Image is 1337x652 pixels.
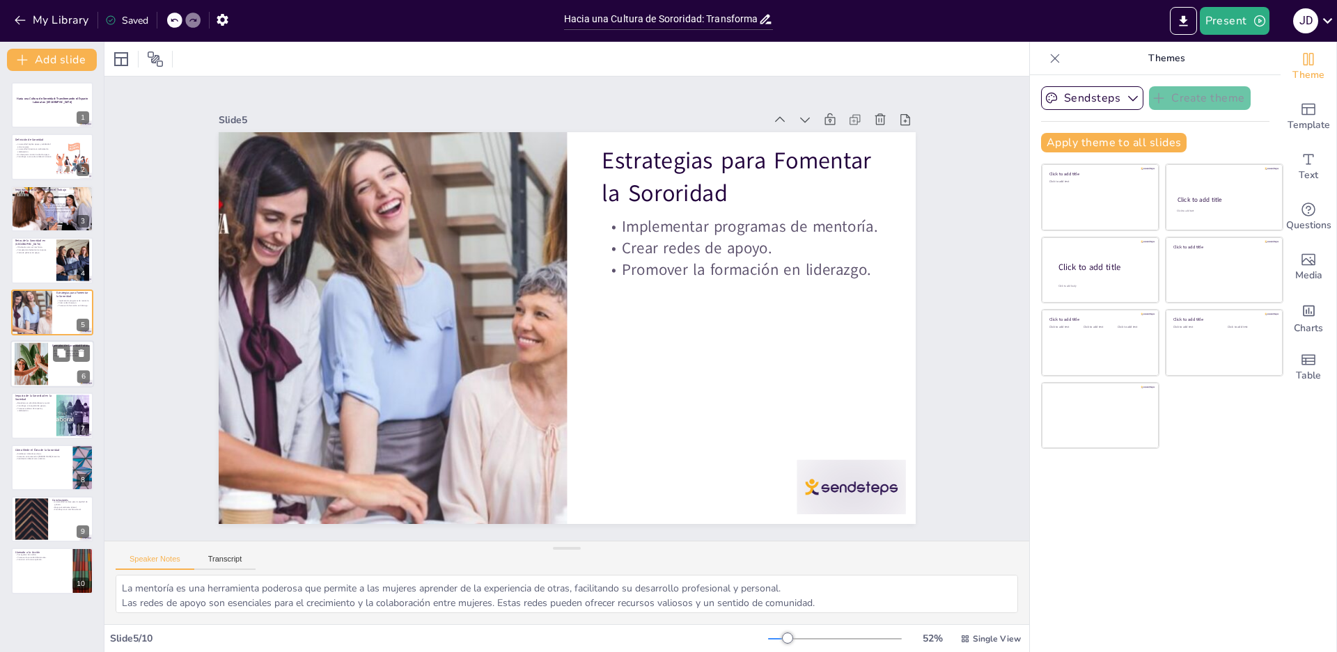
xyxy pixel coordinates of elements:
p: Estrategias para Fomentar la Sororidad [56,291,89,299]
div: 2 [77,164,89,176]
p: Importancia de la Sororidad en el Trabajo [15,188,89,192]
button: Speaker Notes [116,555,194,570]
p: Falta de políticas de apoyo. [15,251,52,254]
div: Click to add title [1049,317,1149,322]
p: Es clave para construir redes de apoyo. [15,153,52,156]
div: 8 [77,474,89,486]
button: Duplicate Slide [53,344,70,361]
p: Contribuye a un cambio cultural. [52,509,89,511]
span: Table [1296,368,1321,383]
p: Implementar programas de mentoría. [609,220,888,271]
div: Click to add text [1118,326,1149,329]
div: 5 [11,289,93,335]
p: Potencia el desarrollo profesional. [42,207,116,210]
p: Conclusiones [52,498,89,502]
p: Impacto de la Sororidad en la Sociedad [15,394,52,401]
div: Slide 5 / 10 [110,632,768,645]
div: Click to add title [1173,244,1273,249]
div: Get real-time input from your audience [1281,192,1336,242]
button: Apply theme to all slides [1041,133,1187,152]
p: Crear redes de apoyo. [607,241,886,292]
div: 3 [77,215,89,228]
div: Layout [110,48,132,70]
p: Contribuye a una cultura laboral inclusiva. [15,155,52,158]
div: Slide 5 [240,78,785,148]
p: Mejora en la satisfacción laboral. [52,352,90,355]
div: Click to add text [1049,180,1149,184]
div: Click to add text [1084,326,1115,329]
div: 1 [11,82,93,128]
div: 2 [11,134,93,180]
p: Promover la formación en liderazgo. [56,304,89,307]
p: Llamado a la Acción [15,550,69,554]
div: 4 [11,237,93,283]
div: Click to add text [1173,326,1217,329]
p: Impacto en la productividad. [52,355,90,358]
span: Text [1299,168,1318,183]
p: Construir un futuro equitativo. [15,558,69,561]
div: 1 [77,111,89,124]
p: La sororidad implica apoyo y solidaridad entre mujeres. [15,143,52,148]
p: Contribuye a la equidad de género. [15,405,52,408]
div: Click to add title [1178,196,1270,204]
div: 3 [11,186,93,232]
button: My Library [10,9,95,31]
div: Add text boxes [1281,142,1336,192]
p: Mejora el ambiente laboral. [52,506,89,509]
p: Promueve valores de respeto y colaboración. [15,407,52,412]
div: 10 [72,578,89,590]
div: Add ready made slides [1281,92,1336,142]
div: Add images, graphics, shapes or video [1281,242,1336,292]
p: Competencia desleal entre mujeres. [15,249,52,252]
p: Crea un sentido de pertenencia. [42,210,116,213]
div: Click to add text [1049,326,1081,329]
p: Ser agentes de cambio. [15,553,69,556]
button: Present [1200,7,1269,35]
span: Single View [973,633,1021,644]
button: Add slide [7,49,97,71]
p: Ejemplos de Sororidad Exitosa [52,344,90,348]
p: Obstáculos como el machismo. [15,246,52,249]
span: Template [1288,118,1330,133]
strong: Hacia una Cultura de Sororidad: Transformando el Espacio Laboral en [GEOGRAPHIC_DATA] [17,97,88,104]
div: Click to add title [1173,317,1273,322]
p: Crear redes de apoyo. [56,301,89,304]
p: Beneficios en el ámbito laboral y social. [15,402,52,405]
p: Retos de la Sororidad en [GEOGRAPHIC_DATA] [15,239,52,246]
div: 6 [10,340,94,388]
div: 5 [77,319,89,331]
div: 9 [11,496,93,542]
p: Promover la sororidad diariamente. [15,555,69,558]
div: 6 [77,370,90,383]
span: Theme [1292,67,1324,83]
p: Empresas con políticas de sororidad. [52,349,90,352]
div: Click to add body [1058,285,1146,288]
div: 52 % [916,632,949,645]
div: 7 [77,422,89,435]
div: Change the overall theme [1281,42,1336,92]
div: Click to add title [1049,171,1149,177]
div: Saved [105,14,148,27]
p: Fomenta un clima de confianza. [42,202,116,205]
button: Delete Slide [73,344,90,361]
p: Themes [1066,42,1267,75]
span: Charts [1294,321,1323,336]
div: 10 [11,548,93,594]
div: J d [1293,8,1318,33]
p: Definición de Sororidad [15,137,52,141]
button: Create theme [1149,86,1251,110]
div: Click to add text [1228,326,1272,329]
p: Cómo Medir el Éxito de la Sororidad [15,447,69,452]
p: Mejora la comunicación y la colaboración. [42,205,116,208]
div: Add a table [1281,342,1336,392]
span: Media [1295,268,1322,283]
button: Transcript [194,555,256,570]
div: Add charts and graphs [1281,292,1336,342]
input: Insert title [564,9,758,29]
div: Click to add title [1058,262,1148,273]
button: Export to PowerPoint [1170,7,1197,35]
div: Click to add text [1177,209,1269,213]
textarea: La mentoría es una herramienta poderosa que permite a las mujeres aprender de la experiencia de o... [116,575,1018,613]
button: Sendsteps [1041,86,1143,110]
div: 4 [77,267,89,280]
